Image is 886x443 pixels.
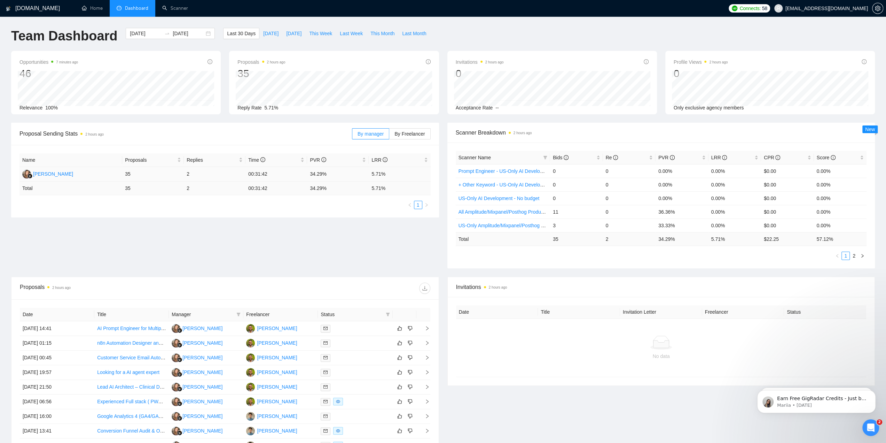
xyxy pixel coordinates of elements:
[246,368,255,377] img: U
[456,232,550,246] td: Total
[97,355,243,360] a: Customer Service Email Automation (Human‑in‑the‑Loop) — $40/hr
[485,60,504,64] time: 2 hours ago
[814,178,867,191] td: 0.00%
[246,413,297,419] a: RT[PERSON_NAME]
[424,203,429,207] span: right
[814,164,867,178] td: 0.00%
[257,412,297,420] div: [PERSON_NAME]
[397,326,402,331] span: like
[761,205,814,219] td: $0.00
[406,324,414,333] button: dislike
[833,252,841,260] li: Previous Page
[257,398,297,405] div: [PERSON_NAME]
[172,428,222,433] a: NK[PERSON_NAME]
[550,232,603,246] td: 35
[164,31,170,36] span: swap-right
[862,59,867,64] span: info-circle
[177,357,182,362] img: gigradar-bm.png
[603,232,656,246] td: 2
[323,399,328,404] span: mail
[456,67,504,80] div: 0
[323,326,328,330] span: mail
[603,205,656,219] td: 0
[419,326,430,331] span: right
[10,15,129,38] div: message notification from Mariia, 6w ago. Earn Free GigRadar Credits - Just by Sharing Your Story...
[397,428,402,434] span: like
[370,30,394,37] span: This Month
[397,369,402,375] span: like
[177,430,182,435] img: gigradar-bm.png
[426,59,431,64] span: info-circle
[550,178,603,191] td: 0
[172,427,180,435] img: NK
[761,164,814,178] td: $0.00
[172,324,180,333] img: NK
[246,383,255,391] img: U
[97,428,222,434] a: Conversion Funnel Audit & Optimisation for Online Casino
[732,6,737,11] img: upwork-logo.png
[386,312,390,316] span: filter
[172,325,222,331] a: NK[PERSON_NAME]
[862,419,879,436] iframe: Intercom live chat
[367,28,398,39] button: This Month
[177,328,182,333] img: gigradar-bm.png
[246,324,255,333] img: U
[395,339,404,347] button: like
[395,368,404,376] button: like
[182,398,222,405] div: [PERSON_NAME]
[369,182,430,195] td: 5.71 %
[257,383,297,391] div: [PERSON_NAME]
[172,383,180,391] img: NK
[173,30,204,37] input: End date
[865,127,875,132] span: New
[20,283,225,294] div: Proposals
[406,201,414,209] button: left
[22,170,31,178] img: NK
[182,339,222,347] div: [PERSON_NAME]
[747,375,886,424] iframe: Intercom notifications message
[458,182,554,188] a: + Other Keyword - US-Only AI Development
[814,205,867,219] td: 0.00%
[257,427,297,435] div: [PERSON_NAME]
[674,105,744,110] span: Only exclusive agency members
[456,105,493,110] span: Acceptance Rate
[182,354,222,361] div: [PERSON_NAME]
[814,191,867,205] td: 0.00%
[122,153,184,167] th: Proposals
[708,178,761,191] td: 0.00%
[872,6,883,11] a: setting
[395,324,404,333] button: like
[722,155,727,160] span: info-circle
[246,369,297,375] a: U[PERSON_NAME]
[97,413,255,419] a: Google Analytics 4 (GA4/GA360, Amplitude, BigQuery, Power BI, Looker)
[644,59,649,64] span: info-circle
[458,209,565,215] a: All Amplitude/Mixpanel/Posthog Product Analytics
[835,254,839,258] span: left
[20,336,94,351] td: [DATE] 01:15
[414,201,422,209] li: 1
[408,203,412,207] span: left
[223,28,259,39] button: Last 30 Days
[858,252,867,260] li: Next Page
[814,219,867,232] td: 0.00%
[11,28,117,44] h1: Team Dashboard
[761,191,814,205] td: $0.00
[456,128,867,137] span: Scanner Breakdown
[419,341,430,345] span: right
[97,369,159,375] a: Looking for a AI agent expert
[408,413,413,419] span: dislike
[708,191,761,205] td: 0.00%
[872,3,883,14] button: setting
[841,252,850,260] li: 1
[19,58,78,66] span: Opportunities
[776,6,781,11] span: user
[22,171,73,176] a: NK[PERSON_NAME]
[709,60,728,64] time: 2 hours ago
[245,182,307,195] td: 00:31:42
[246,398,297,404] a: U[PERSON_NAME]
[550,191,603,205] td: 0
[246,427,255,435] img: RT
[33,170,73,178] div: [PERSON_NAME]
[543,155,547,160] span: filter
[246,353,255,362] img: U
